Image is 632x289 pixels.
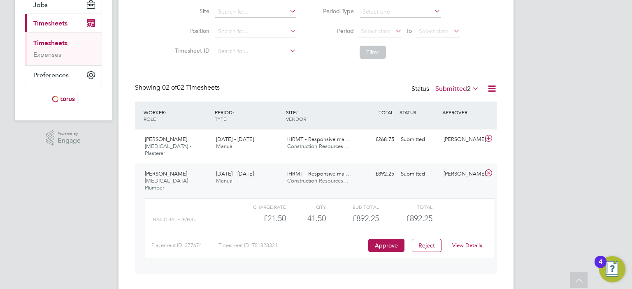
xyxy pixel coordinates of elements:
span: Basic Rate (£/HR) [153,217,195,222]
span: Powered by [58,130,81,137]
div: Submitted [397,133,440,146]
span: Construction Resources… [287,177,349,184]
button: Open Resource Center, 4 new notifications [599,256,625,282]
label: Period [317,27,354,35]
span: Jobs [33,1,48,9]
span: ROLE [144,116,156,122]
span: IHRMT - Responsive mai… [287,136,351,143]
div: Showing [135,83,221,92]
div: Status [411,83,481,95]
div: Timesheets [25,32,102,65]
a: Timesheets [33,39,67,47]
button: Reject [412,239,441,252]
div: Total [379,202,432,212]
span: / [165,109,166,116]
span: [PERSON_NAME] [145,170,187,177]
span: Select date [419,28,448,35]
span: VENDOR [286,116,306,122]
span: Preferences [33,71,69,79]
span: [MEDICAL_DATA] - Plasterer [145,143,191,157]
div: [PERSON_NAME] [440,133,483,146]
div: STATUS [397,105,440,120]
div: £268.75 [355,133,397,146]
span: [PERSON_NAME] [145,136,187,143]
div: 4 [599,262,602,273]
img: torus-logo-retina.png [49,92,78,106]
div: 41.50 [286,212,326,225]
span: 02 of [162,83,177,92]
label: Site [172,7,209,15]
span: Engage [58,137,81,144]
label: Submitted [435,85,479,93]
span: Timesheets [33,19,67,27]
span: TOTAL [379,109,393,116]
button: Filter [360,46,386,59]
span: [MEDICAL_DATA] - Plumber [145,177,191,191]
label: Timesheet ID [172,47,209,54]
div: [PERSON_NAME] [440,167,483,181]
a: View Details [452,242,482,249]
div: QTY [286,202,326,212]
div: £892.25 [355,167,397,181]
div: SITE [284,105,355,126]
div: £892.25 [326,212,379,225]
div: Timesheet ID: TS1828321 [218,239,366,252]
span: IHRMT - Responsive mai… [287,170,351,177]
div: Sub Total [326,202,379,212]
input: Select one [360,6,441,18]
a: Expenses [33,51,61,58]
button: Timesheets [25,14,102,32]
span: [DATE] - [DATE] [216,170,254,177]
div: PERIOD [213,105,284,126]
div: WORKER [142,105,213,126]
span: Manual [216,143,234,150]
span: Manual [216,177,234,184]
span: [DATE] - [DATE] [216,136,254,143]
button: Approve [368,239,404,252]
div: Charge rate [233,202,286,212]
div: Submitted [397,167,440,181]
input: Search for... [215,6,296,18]
input: Search for... [215,26,296,37]
span: TYPE [215,116,226,122]
span: / [232,109,234,116]
div: Placement ID: 277674 [151,239,218,252]
label: Period Type [317,7,354,15]
span: 2 [467,85,471,93]
div: APPROVER [440,105,483,120]
a: Go to home page [25,92,102,106]
span: / [296,109,297,116]
div: £21.50 [233,212,286,225]
label: Position [172,27,209,35]
span: To [404,25,414,36]
span: Select date [361,28,390,35]
input: Search for... [215,46,296,57]
span: 02 Timesheets [162,83,220,92]
a: Powered byEngage [46,130,81,146]
button: Preferences [25,66,102,84]
span: Construction Resources… [287,143,349,150]
span: £892.25 [406,213,432,223]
